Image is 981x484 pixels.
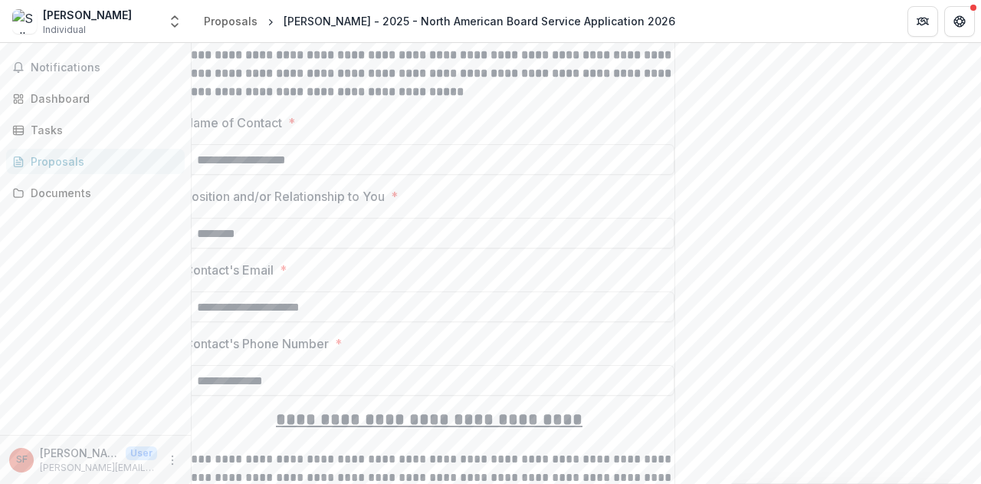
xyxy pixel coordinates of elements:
[184,187,385,206] p: Position and/or Relationship to You
[12,9,37,34] img: Sally Frank
[126,446,157,460] p: User
[907,6,938,37] button: Partners
[204,13,258,29] div: Proposals
[284,13,675,29] div: [PERSON_NAME] - 2025 - North American Board Service Application 2026
[31,185,172,201] div: Documents
[6,149,185,174] a: Proposals
[6,55,185,80] button: Notifications
[944,6,975,37] button: Get Help
[163,451,182,469] button: More
[184,334,329,353] p: Contact's Phone Number
[16,455,28,465] div: Sally Frank
[31,91,172,107] div: Dashboard
[31,122,172,138] div: Tasks
[198,10,681,32] nav: breadcrumb
[6,180,185,206] a: Documents
[184,261,274,279] p: Contact's Email
[40,461,157,475] p: [PERSON_NAME][EMAIL_ADDRESS][PERSON_NAME][PERSON_NAME][DOMAIN_NAME]
[31,61,179,74] span: Notifications
[6,86,185,111] a: Dashboard
[43,7,132,23] div: [PERSON_NAME]
[31,153,172,170] div: Proposals
[164,6,185,37] button: Open entity switcher
[40,445,120,461] p: [PERSON_NAME]
[184,114,282,132] p: Name of Contact
[6,117,185,143] a: Tasks
[43,23,86,37] span: Individual
[198,10,264,32] a: Proposals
